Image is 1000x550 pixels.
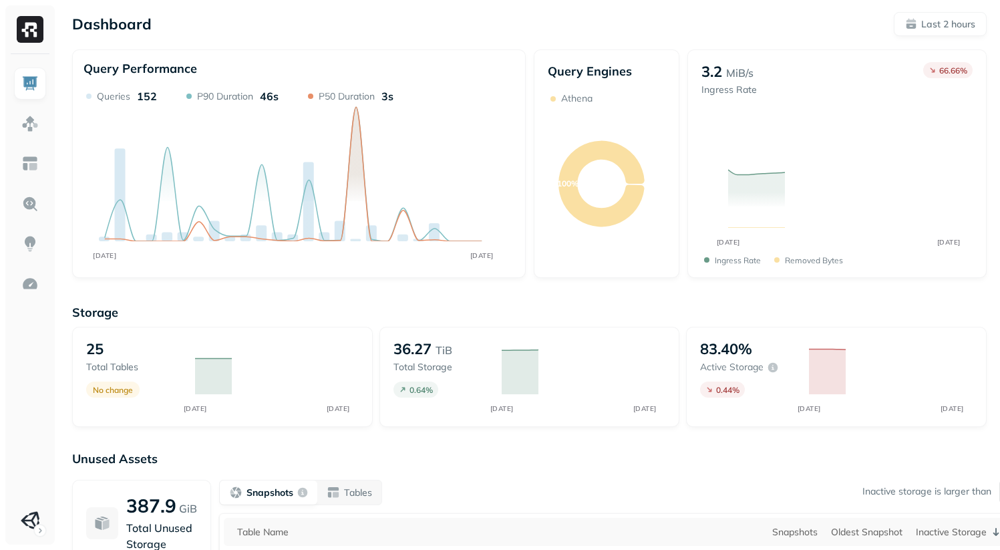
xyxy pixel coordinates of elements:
img: Ryft [17,16,43,43]
p: Active storage [700,361,764,374]
div: Table Name [237,526,759,539]
tspan: [DATE] [633,404,657,413]
p: Unused Assets [72,451,987,466]
div: Snapshots [772,526,818,539]
p: Ingress Rate [701,84,757,96]
img: Asset Explorer [21,155,39,172]
tspan: [DATE] [93,251,116,260]
p: Last 2 hours [921,18,975,31]
p: Removed bytes [785,255,843,265]
tspan: [DATE] [716,238,739,247]
p: Query Engines [548,63,665,79]
tspan: [DATE] [490,404,514,413]
p: 152 [137,90,157,103]
img: Insights [21,235,39,253]
p: 387.9 [126,494,176,517]
p: TiB [436,342,452,358]
p: 36.27 [393,339,432,358]
p: 3s [381,90,393,103]
p: 25 [86,339,104,358]
p: Queries [97,90,130,103]
p: 83.40% [700,339,752,358]
tspan: [DATE] [941,404,964,413]
img: Unity [21,511,39,530]
p: Inactive storage is larger than [862,485,991,498]
img: Assets [21,115,39,132]
img: Dashboard [21,75,39,92]
p: Total storage [393,361,489,374]
p: 0.64 % [409,385,433,395]
tspan: [DATE] [326,404,349,413]
tspan: [DATE] [183,404,206,413]
p: 3.2 [701,62,722,81]
p: No change [93,385,133,395]
p: Query Performance [84,61,197,76]
p: 46s [260,90,279,103]
p: MiB/s [726,65,754,81]
img: Optimization [21,275,39,293]
p: 0.44 % [716,385,739,395]
tspan: [DATE] [798,404,821,413]
p: Storage [72,305,987,320]
p: P50 Duration [319,90,375,103]
tspan: [DATE] [937,238,960,247]
p: GiB [179,501,197,517]
text: 100% [557,178,578,188]
button: Last 2 hours [894,12,987,36]
img: Query Explorer [21,195,39,213]
p: Athena [561,92,593,105]
p: Ingress Rate [715,255,761,265]
div: Oldest Snapshot [831,526,902,539]
p: Inactive Storage [916,526,987,539]
p: 66.66 % [939,65,967,76]
p: P90 Duration [197,90,253,103]
tspan: [DATE] [470,251,494,260]
p: Tables [344,487,372,499]
p: Total tables [86,361,182,374]
p: Snapshots [246,487,293,499]
p: Dashboard [72,15,152,33]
